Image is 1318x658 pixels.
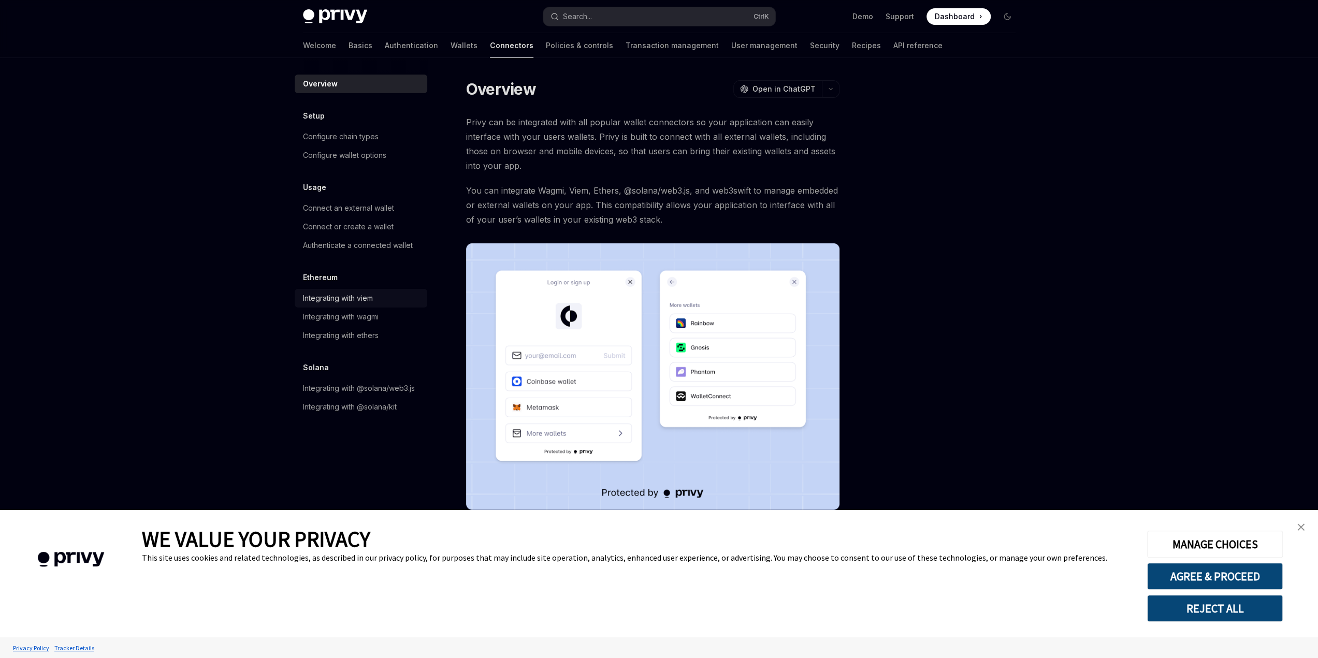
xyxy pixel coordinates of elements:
div: Integrating with viem [303,292,373,304]
a: Integrating with @solana/kit [295,398,427,416]
a: Integrating with viem [295,289,427,308]
h5: Ethereum [303,271,338,284]
button: AGREE & PROCEED [1147,563,1283,590]
button: Search...CtrlK [543,7,775,26]
button: MANAGE CHOICES [1147,531,1283,558]
button: REJECT ALL [1147,595,1283,622]
a: Support [886,11,914,22]
div: Integrating with @solana/kit [303,401,397,413]
img: company logo [16,537,126,582]
img: Connectors3 [466,243,839,510]
a: Configure chain types [295,127,427,146]
a: Demo [852,11,873,22]
div: Integrating with wagmi [303,311,379,323]
span: WE VALUE YOUR PRIVACY [142,525,370,552]
a: Transaction management [626,33,719,58]
div: Configure wallet options [303,149,386,162]
span: Open in ChatGPT [752,84,816,94]
div: Integrating with @solana/web3.js [303,382,415,394]
div: Integrating with ethers [303,329,379,342]
a: Dashboard [926,8,991,25]
a: Security [810,33,839,58]
a: Recipes [852,33,881,58]
a: Wallets [451,33,477,58]
div: Overview [303,78,338,90]
h5: Setup [303,110,325,122]
a: Configure wallet options [295,146,427,165]
a: API reference [893,33,943,58]
a: Integrating with @solana/web3.js [295,379,427,398]
a: Connect an external wallet [295,199,427,217]
a: Connectors [490,33,533,58]
a: Basics [349,33,372,58]
span: You can integrate Wagmi, Viem, Ethers, @solana/web3.js, and web3swift to manage embedded or exter... [466,183,839,227]
h5: Usage [303,181,326,194]
a: Integrating with wagmi [295,308,427,326]
h5: Solana [303,361,329,374]
a: Authentication [385,33,438,58]
button: Toggle dark mode [999,8,1016,25]
div: Connect or create a wallet [303,221,394,233]
a: Overview [295,75,427,93]
img: dark logo [303,9,367,24]
span: Privy can be integrated with all popular wallet connectors so your application can easily interfa... [466,115,839,173]
a: Welcome [303,33,336,58]
div: Configure chain types [303,130,379,143]
a: Connect or create a wallet [295,217,427,236]
a: Authenticate a connected wallet [295,236,427,255]
button: Open in ChatGPT [733,80,822,98]
a: Integrating with ethers [295,326,427,345]
a: User management [731,33,798,58]
a: Privacy Policy [10,639,52,657]
div: Connect an external wallet [303,202,394,214]
a: Policies & controls [546,33,613,58]
span: Ctrl K [754,12,769,21]
div: This site uses cookies and related technologies, as described in our privacy policy, for purposes... [142,552,1132,563]
a: close banner [1291,517,1311,537]
div: Search... [563,10,592,23]
h1: Overview [466,80,536,98]
img: close banner [1297,523,1305,531]
span: Dashboard [935,11,975,22]
div: Authenticate a connected wallet [303,239,413,252]
a: Tracker Details [52,639,97,657]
